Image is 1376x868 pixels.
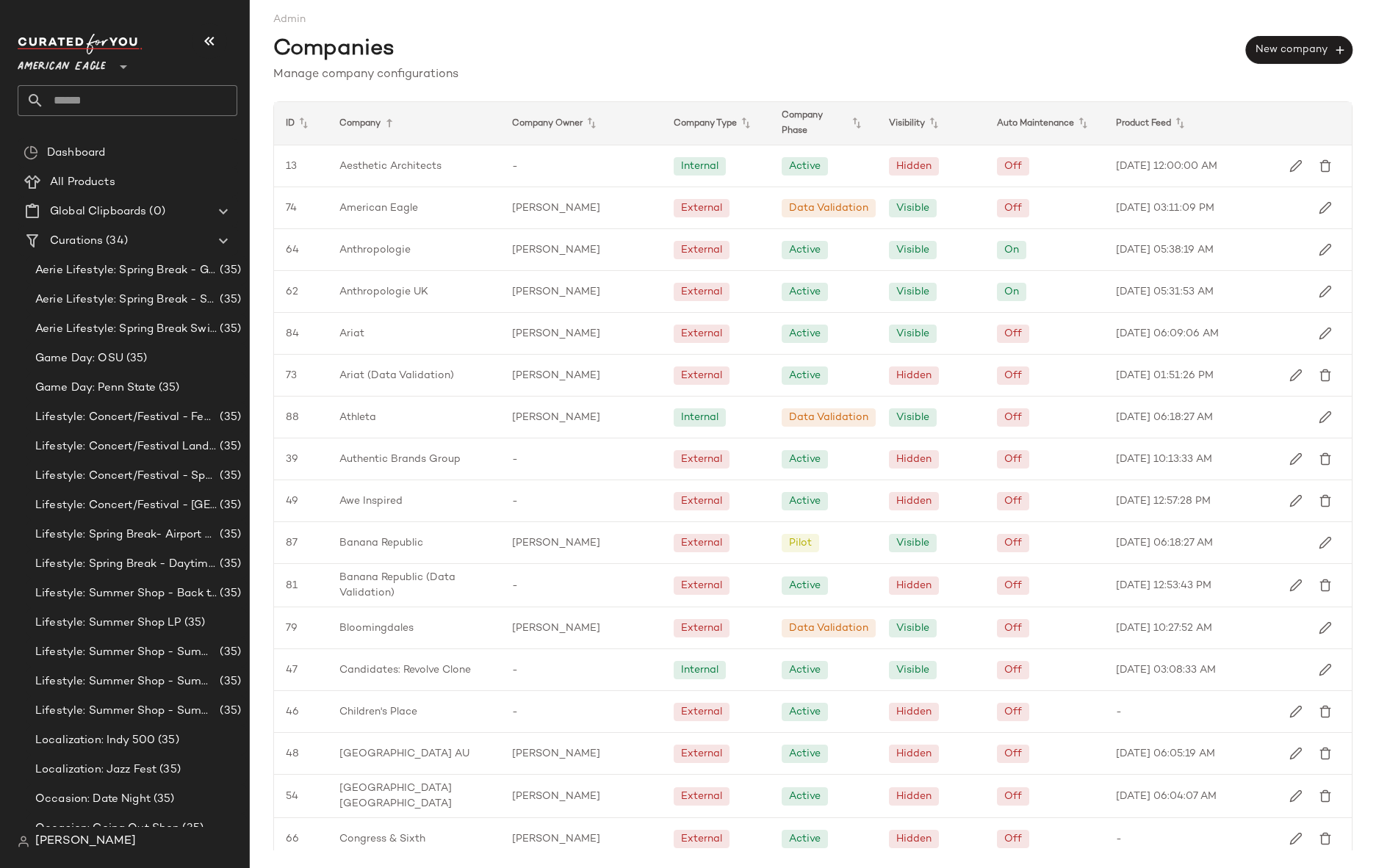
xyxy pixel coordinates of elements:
[50,203,146,220] span: Global Clipboards
[1004,493,1022,509] div: Off
[1116,789,1217,804] span: [DATE] 06:04:07 AM
[339,781,489,811] span: [GEOGRAPHIC_DATA] [GEOGRAPHIC_DATA]
[274,102,328,145] div: ID
[512,200,600,216] span: [PERSON_NAME]
[35,262,217,279] span: Aerie Lifestyle: Spring Break - Girly/Femme
[217,409,241,426] span: (35)
[1319,285,1332,298] img: svg%3e
[1116,200,1214,216] span: [DATE] 03:11:09 PM
[181,615,206,632] span: (35)
[328,102,500,145] div: Company
[339,242,411,258] span: Anthropologie
[512,831,600,847] span: [PERSON_NAME]
[35,468,217,485] span: Lifestyle: Concert/Festival - Sporty
[1004,326,1022,341] div: Off
[681,452,722,467] div: External
[1004,159,1022,174] div: Off
[1319,243,1332,256] img: svg%3e
[286,831,299,847] span: 66
[146,203,165,220] span: (0)
[217,497,241,514] span: (35)
[1116,410,1213,425] span: [DATE] 06:18:27 AM
[1289,369,1303,382] img: svg%3e
[339,621,414,636] span: Bloomingdales
[1289,705,1303,718] img: svg%3e
[339,704,417,720] span: Children's Place
[1004,831,1022,847] div: Off
[1004,200,1022,216] div: Off
[35,497,217,514] span: Lifestyle: Concert/Festival - [GEOGRAPHIC_DATA]
[1319,201,1332,214] img: svg%3e
[217,292,241,308] span: (35)
[1319,411,1332,424] img: svg%3e
[1289,494,1303,507] img: svg%3e
[512,242,600,258] span: [PERSON_NAME]
[512,704,518,720] span: -
[1004,368,1022,383] div: Off
[896,410,929,425] div: Visible
[286,284,298,300] span: 62
[1319,789,1332,803] img: svg%3e
[18,34,143,54] img: cfy_white_logo.C9jOOHJF.svg
[273,33,395,66] span: Companies
[681,493,722,509] div: External
[156,380,180,397] span: (35)
[217,468,241,485] span: (35)
[681,789,722,804] div: External
[1116,578,1211,593] span: [DATE] 12:53:43 PM
[286,621,298,636] span: 79
[789,452,821,467] div: Active
[1289,789,1303,803] img: svg%3e
[512,159,518,174] span: -
[339,200,418,216] span: American Eagle
[896,242,929,258] div: Visible
[123,350,148,367] span: (35)
[286,200,297,216] span: 74
[286,535,298,551] span: 87
[896,368,932,383] div: Hidden
[681,662,718,678] div: Internal
[789,242,821,258] div: Active
[217,556,241,573] span: (35)
[1319,369,1332,382] img: svg%3e
[1319,452,1332,466] img: svg%3e
[512,746,600,762] span: [PERSON_NAME]
[286,578,298,593] span: 81
[877,102,985,145] div: Visibility
[662,102,770,145] div: Company Type
[1255,43,1344,57] span: New company
[217,527,241,543] span: (35)
[896,326,929,341] div: Visible
[1104,102,1287,145] div: Product Feed
[681,159,718,174] div: Internal
[35,762,156,778] span: Localization: Jazz Fest
[217,262,241,279] span: (35)
[681,410,718,425] div: Internal
[35,732,155,749] span: Localization: Indy 500
[1116,159,1217,174] span: [DATE] 12:00:00 AM
[681,578,722,593] div: External
[512,452,518,467] span: -
[789,535,812,551] div: Pilot
[339,326,364,341] span: Ariat
[1319,159,1332,173] img: svg%3e
[217,585,241,602] span: (35)
[1246,36,1352,64] button: New company
[35,833,136,850] span: [PERSON_NAME]
[896,789,932,804] div: Hidden
[1289,159,1303,173] img: svg%3e
[35,615,181,632] span: Lifestyle: Summer Shop LP
[1319,747,1332,760] img: svg%3e
[286,368,297,383] span: 73
[512,284,600,300] span: [PERSON_NAME]
[789,621,868,636] div: Data Validation
[35,438,217,455] span: Lifestyle: Concert/Festival Landing Page
[1319,494,1332,507] img: svg%3e
[339,159,442,174] span: Aesthetic Architects
[286,242,299,258] span: 64
[47,145,105,162] span: Dashboard
[1004,578,1022,593] div: Off
[896,535,929,551] div: Visible
[286,410,299,425] span: 88
[217,644,241,661] span: (35)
